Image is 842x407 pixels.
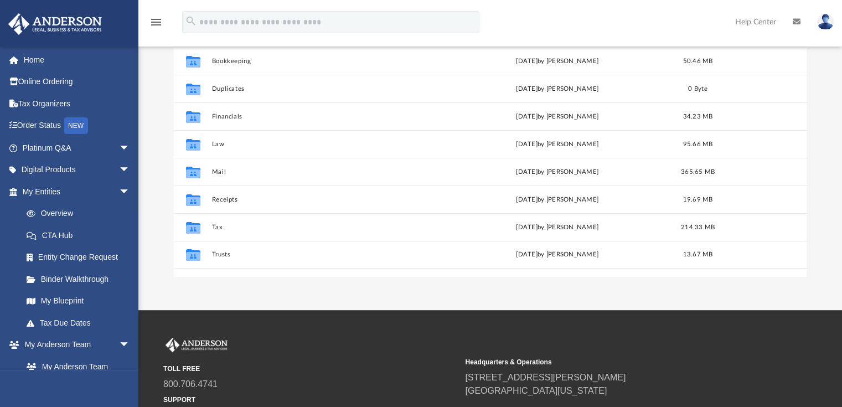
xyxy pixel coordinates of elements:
small: Headquarters & Operations [465,357,759,367]
a: My Entitiesarrow_drop_down [8,181,147,203]
span: 95.66 MB [683,141,712,147]
div: [DATE] by [PERSON_NAME] [443,112,670,122]
a: [STREET_ADDRESS][PERSON_NAME] [465,373,626,382]
img: Anderson Advisors Platinum Portal [163,338,230,352]
a: Home [8,49,147,71]
span: 214.33 MB [680,224,714,230]
i: search [185,15,197,27]
div: by [PERSON_NAME] [443,167,670,177]
button: Trusts [211,251,438,259]
small: SUPPORT [163,395,457,405]
button: Receipts [211,196,438,203]
a: Order StatusNEW [8,115,147,137]
span: [DATE] [516,86,538,92]
span: arrow_drop_down [119,181,141,203]
span: arrow_drop_down [119,159,141,182]
span: 19.69 MB [683,197,712,203]
div: [DATE] by [PERSON_NAME] [443,195,670,205]
a: Overview [16,203,147,225]
div: NEW [64,117,88,134]
img: Anderson Advisors Platinum Portal [5,13,105,35]
span: 50.46 MB [683,58,712,64]
i: menu [149,16,163,29]
a: My Blueprint [16,290,141,312]
a: [GEOGRAPHIC_DATA][US_STATE] [465,386,607,395]
a: Binder Walkthrough [16,268,147,290]
a: Tax Organizers [8,92,147,115]
a: Entity Change Request [16,246,147,269]
button: Mail [211,168,438,176]
a: CTA Hub [16,224,147,246]
span: arrow_drop_down [119,137,141,159]
div: [DATE] by [PERSON_NAME] [443,250,670,260]
small: TOLL FREE [163,364,457,374]
button: Bookkeeping [211,58,438,65]
span: 13.67 MB [683,252,712,258]
div: [DATE] by [PERSON_NAME] [443,223,670,233]
span: arrow_drop_down [119,334,141,357]
span: 365.65 MB [680,169,714,175]
button: Tax [211,224,438,231]
a: My Anderson Team [16,356,136,378]
div: grid [174,47,807,276]
img: User Pic [817,14,834,30]
div: by [PERSON_NAME] [443,84,670,94]
a: Online Ordering [8,71,147,93]
a: Platinum Q&Aarrow_drop_down [8,137,147,159]
div: [DATE] by [PERSON_NAME] [443,56,670,66]
a: menu [149,21,163,29]
a: My Anderson Teamarrow_drop_down [8,334,141,356]
button: Law [211,141,438,148]
div: [DATE] by [PERSON_NAME] [443,140,670,150]
button: Financials [211,113,438,120]
span: [DATE] [516,169,538,175]
button: Duplicates [211,85,438,92]
span: 34.23 MB [683,114,712,120]
a: Digital Productsarrow_drop_down [8,159,147,181]
a: 800.706.4741 [163,379,218,389]
a: Tax Due Dates [16,312,147,334]
span: 0 Byte [688,86,707,92]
